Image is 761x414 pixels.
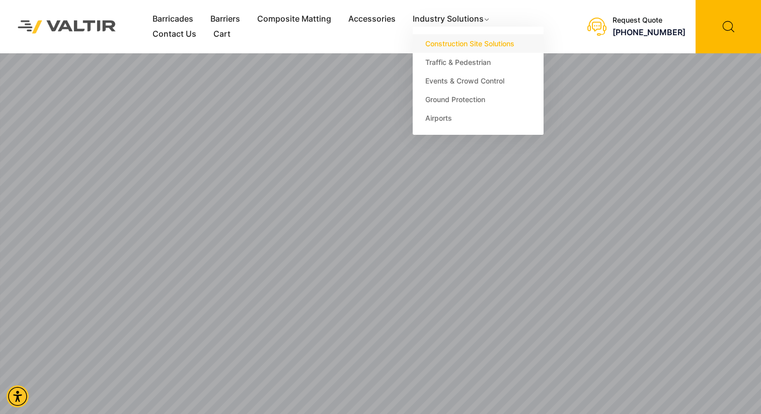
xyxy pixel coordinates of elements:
[413,109,544,127] a: Airports
[205,27,239,42] a: Cart
[404,12,499,27] a: Industry Solutions
[340,12,404,27] a: Accessories
[413,34,544,53] a: Construction Site Solutions
[613,16,686,25] div: Request Quote
[7,385,29,407] div: Accessibility Menu
[8,10,126,44] img: Valtir Rentals
[144,12,202,27] a: Barricades
[413,90,544,109] a: Ground Protection
[202,12,249,27] a: Barriers
[613,27,686,37] a: call (888) 496-3625
[413,53,544,71] a: Traffic & Pedestrian
[413,71,544,90] a: Events & Crowd Control
[249,12,340,27] a: Composite Matting
[144,27,205,42] a: Contact Us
